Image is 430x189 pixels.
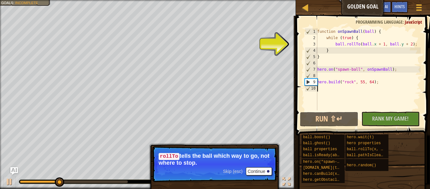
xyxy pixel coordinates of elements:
span: hero.canBuild(x, y) [303,172,346,176]
span: Programming language [356,19,403,25]
button: Ctrl + P: Play [3,176,16,189]
p: tells the ball which way to go, not where to stop. [159,153,270,166]
div: 9 [305,79,317,85]
span: hero.on("spawn-ball", f) [303,160,358,164]
span: hero.wait(t) [347,135,374,139]
span: : [403,19,405,25]
span: ball.rollTo(x, y) [347,147,385,151]
span: hero.getObstacleAt(x, y) [303,178,358,182]
span: Ask AI [377,3,388,9]
span: Rank My Game! [372,115,409,122]
div: 8 [305,73,317,79]
button: Continue [246,167,272,175]
span: [DOMAIN_NAME](type, x, y) [303,166,360,170]
button: Rank My Game! [361,112,420,126]
span: Hints [394,3,405,9]
span: JavaScript [405,19,422,25]
div: 7 [305,66,317,73]
div: 5 [305,54,317,60]
span: hero properties [347,141,381,145]
span: ball.ghost() [303,141,330,145]
code: rollTo [159,153,179,160]
div: 2 [305,35,317,41]
span: ball properties [303,147,337,151]
span: Incomplete [15,1,38,5]
button: Toggle fullscreen [280,176,293,189]
div: 4 [305,47,317,54]
span: ball.pathIsClear(x, y) [347,153,397,157]
div: 6 [305,60,317,66]
button: Ask AI [374,1,391,13]
div: 10 [305,85,317,92]
div: 1 [305,28,317,35]
span: hero.random() [347,163,376,168]
span: Skip (esc) [223,169,242,174]
span: ball.boost() [303,135,330,139]
button: Show game menu [411,1,427,16]
span: : [13,1,15,5]
span: Goals [1,1,13,5]
button: Run ⇧↵ [300,112,358,127]
div: 3 [305,41,317,47]
button: Ask AI [10,167,18,175]
span: ball.isReady(ability) [303,153,351,157]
